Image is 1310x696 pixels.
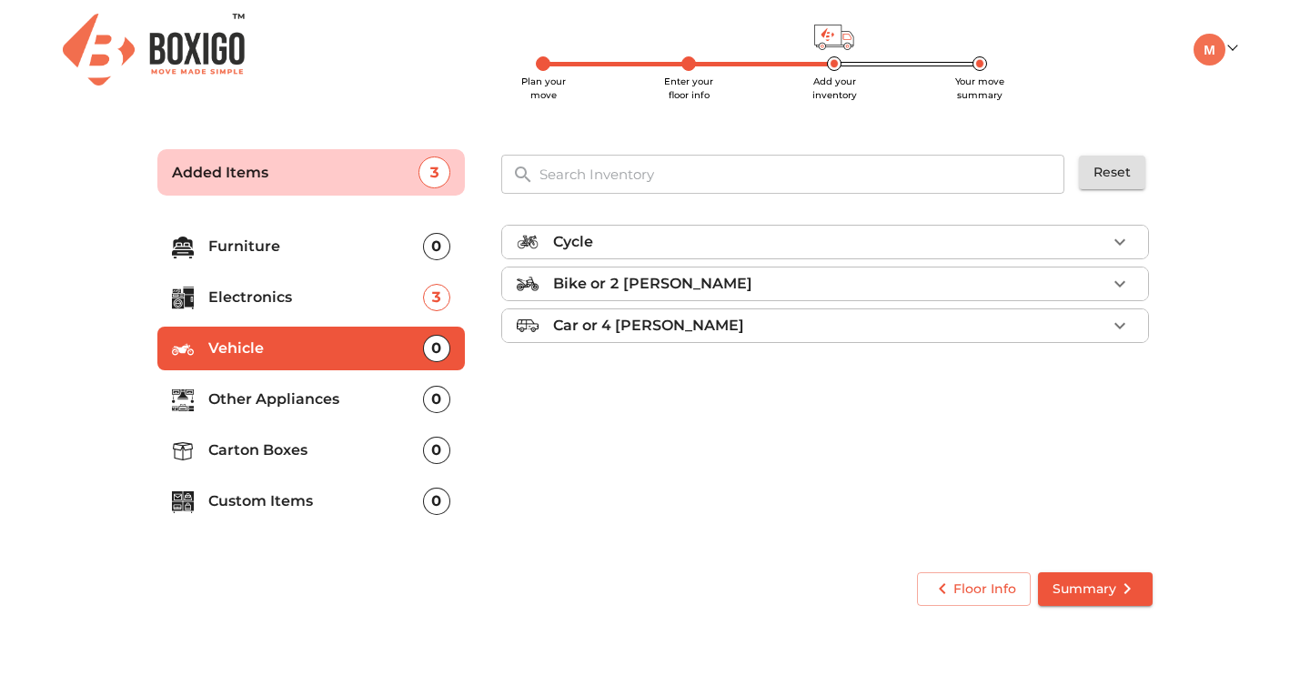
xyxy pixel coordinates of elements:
[521,76,566,101] span: Plan your move
[1093,161,1131,184] span: Reset
[423,335,450,362] div: 0
[63,14,245,86] img: Boxigo
[1079,156,1145,189] button: Reset
[418,156,450,188] div: 3
[932,578,1016,600] span: Floor Info
[664,76,713,101] span: Enter your floor info
[553,315,744,337] p: Car or 4 [PERSON_NAME]
[517,315,539,337] img: car
[917,572,1031,606] button: Floor Info
[423,437,450,464] div: 0
[208,338,423,359] p: Vehicle
[208,388,423,410] p: Other Appliances
[517,231,539,253] img: cycle
[423,284,450,311] div: 3
[1053,578,1138,600] span: Summary
[955,76,1004,101] span: Your move summary
[208,287,423,308] p: Electronics
[1038,572,1153,606] button: Summary
[553,273,752,295] p: Bike or 2 [PERSON_NAME]
[208,490,423,512] p: Custom Items
[423,386,450,413] div: 0
[208,236,423,257] p: Furniture
[208,439,423,461] p: Carton Boxes
[423,488,450,515] div: 0
[529,155,1077,194] input: Search Inventory
[423,233,450,260] div: 0
[553,231,593,253] p: Cycle
[517,273,539,295] img: bike
[812,76,857,101] span: Add your inventory
[172,162,418,184] p: Added Items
